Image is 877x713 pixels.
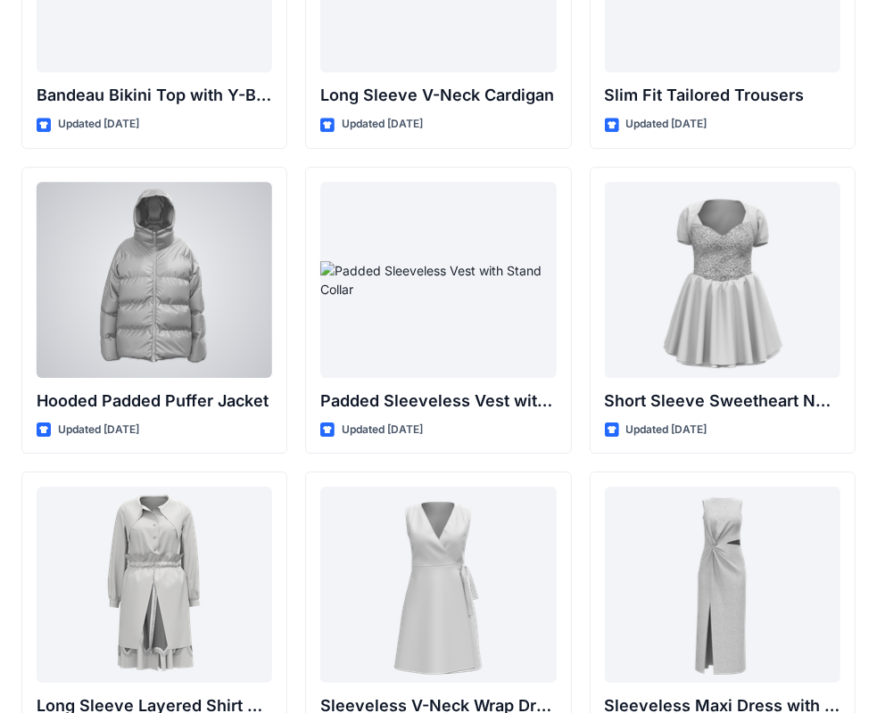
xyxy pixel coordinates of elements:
a: Hooded Padded Puffer Jacket [37,182,272,378]
p: Updated [DATE] [626,115,707,134]
a: Padded Sleeveless Vest with Stand Collar [320,182,556,378]
a: Short Sleeve Sweetheart Neckline Mini Dress with Textured Bodice [605,182,840,378]
p: Padded Sleeveless Vest with Stand Collar [320,389,556,414]
p: Updated [DATE] [342,115,423,134]
p: Updated [DATE] [626,421,707,439]
a: Long Sleeve Layered Shirt Dress with Drawstring Waist [37,487,272,683]
p: Short Sleeve Sweetheart Neckline Mini Dress with Textured Bodice [605,389,840,414]
p: Updated [DATE] [58,115,139,134]
a: Sleeveless Maxi Dress with Twist Detail and Slit [605,487,840,683]
p: Updated [DATE] [58,421,139,439]
p: Hooded Padded Puffer Jacket [37,389,272,414]
a: Sleeveless V-Neck Wrap Dress [320,487,556,683]
p: Slim Fit Tailored Trousers [605,83,840,108]
p: Bandeau Bikini Top with Y-Back Straps and Stitch Detail [37,83,272,108]
p: Updated [DATE] [342,421,423,439]
p: Long Sleeve V-Neck Cardigan [320,83,556,108]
